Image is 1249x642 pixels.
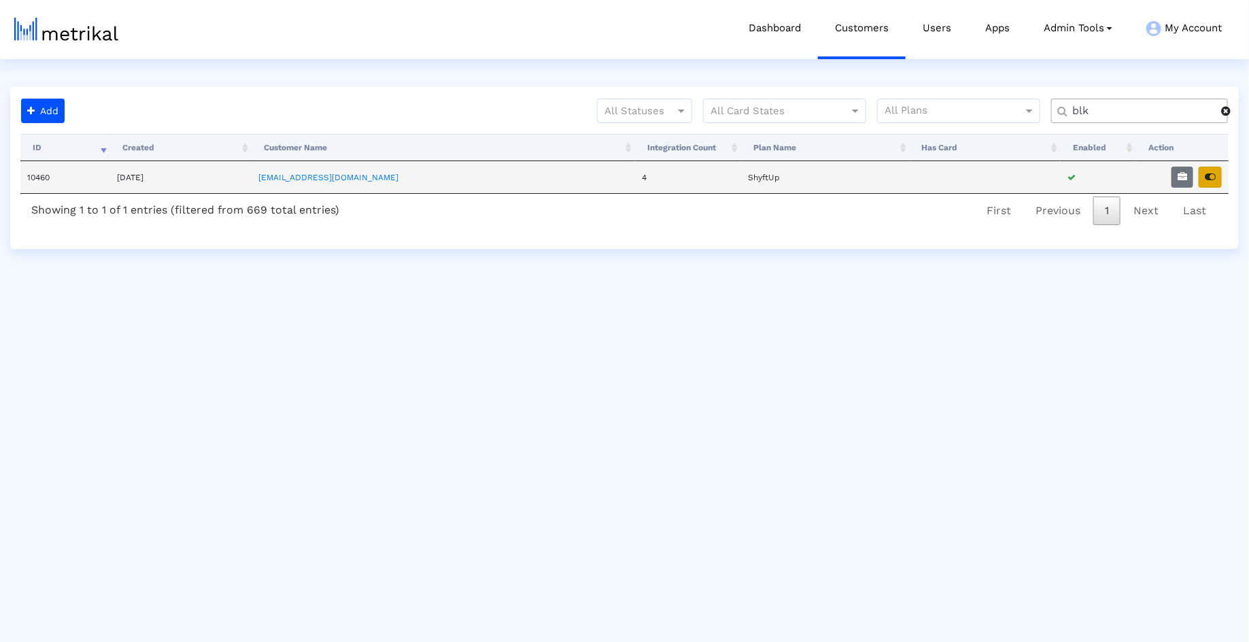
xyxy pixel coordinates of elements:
[20,161,110,193] td: 10460
[21,99,65,123] button: Add
[1063,104,1221,118] input: Customer Name
[711,103,834,120] input: All Card States
[1093,197,1120,225] a: 1
[110,161,251,193] td: [DATE]
[1122,197,1170,225] a: Next
[1024,197,1092,225] a: Previous
[635,134,741,161] th: Integration Count: activate to sort column ascending
[258,173,398,182] a: [EMAIL_ADDRESS][DOMAIN_NAME]
[975,197,1023,225] a: First
[110,134,251,161] th: Created: activate to sort column ascending
[1146,21,1161,36] img: my-account-menu-icon.png
[252,134,636,161] th: Customer Name: activate to sort column ascending
[14,18,118,41] img: metrical-logo-light.png
[741,161,909,193] td: ShyftUp
[20,194,350,222] div: Showing 1 to 1 of 1 entries (filtered from 669 total entries)
[635,161,741,193] td: 4
[1061,134,1136,161] th: Enabled: activate to sort column ascending
[1171,197,1218,225] a: Last
[741,134,909,161] th: Plan Name: activate to sort column ascending
[885,103,1025,120] input: All Plans
[910,134,1061,161] th: Has Card: activate to sort column ascending
[1136,134,1229,161] th: Action
[20,134,110,161] th: ID: activate to sort column ascending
